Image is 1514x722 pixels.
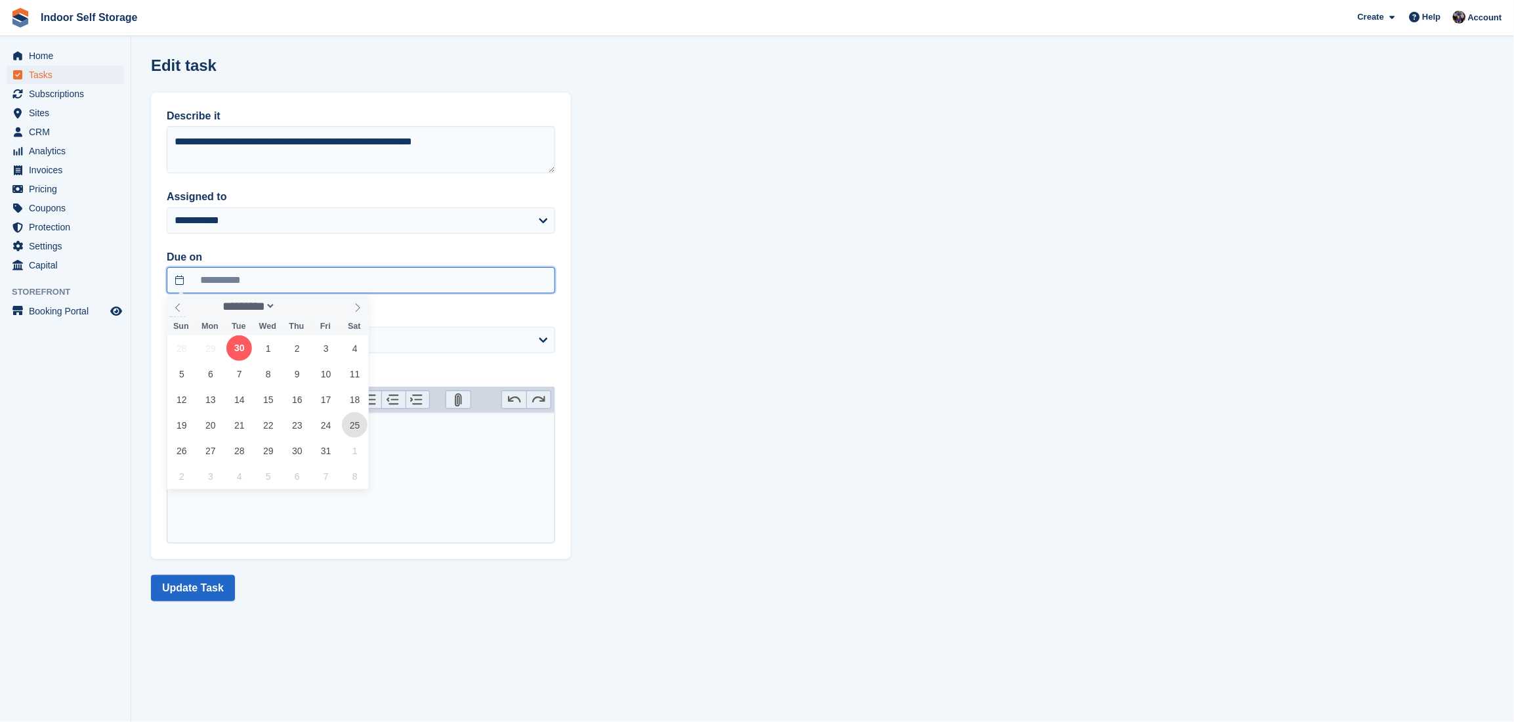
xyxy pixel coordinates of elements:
[284,361,310,387] span: October 9, 2025
[342,412,368,438] span: October 25, 2025
[340,322,369,331] span: Sat
[255,361,281,387] span: October 8, 2025
[169,387,194,412] span: October 12, 2025
[7,218,124,236] a: menu
[7,199,124,217] a: menu
[198,438,223,463] span: October 27, 2025
[342,463,368,489] span: November 8, 2025
[167,322,196,331] span: Sun
[198,412,223,438] span: October 20, 2025
[169,438,194,463] span: October 26, 2025
[313,361,339,387] span: October 10, 2025
[313,412,339,438] span: October 24, 2025
[7,180,124,198] a: menu
[342,335,368,361] span: October 4, 2025
[29,66,108,84] span: Tasks
[284,387,310,412] span: October 16, 2025
[151,575,235,601] button: Update Task
[313,438,339,463] span: October 31, 2025
[282,322,311,331] span: Thu
[276,299,317,313] input: Year
[29,302,108,320] span: Booking Portal
[7,161,124,179] a: menu
[169,412,194,438] span: October 19, 2025
[7,237,124,255] a: menu
[198,387,223,412] span: October 13, 2025
[226,361,252,387] span: October 7, 2025
[198,463,223,489] span: November 3, 2025
[29,218,108,236] span: Protection
[11,8,30,28] img: stora-icon-8386f47178a22dfd0bd8f6a31ec36ba5ce8667c1dd55bd0f319d3a0aa187defe.svg
[224,322,253,331] span: Tue
[151,56,217,74] h1: Edit task
[446,391,471,408] button: Attach Files
[284,335,310,361] span: October 2, 2025
[226,463,252,489] span: November 4, 2025
[7,123,124,141] a: menu
[29,161,108,179] span: Invoices
[29,47,108,65] span: Home
[29,85,108,103] span: Subscriptions
[255,412,281,438] span: October 22, 2025
[7,302,124,320] a: menu
[29,237,108,255] span: Settings
[313,387,339,412] span: October 17, 2025
[284,412,310,438] span: October 23, 2025
[29,256,108,274] span: Capital
[226,387,252,412] span: October 14, 2025
[226,335,252,361] span: September 30, 2025
[255,463,281,489] span: November 5, 2025
[311,322,340,331] span: Fri
[406,391,430,408] button: Increase Level
[357,391,381,408] button: Numbers
[342,438,368,463] span: November 1, 2025
[526,391,551,408] button: Redo
[226,438,252,463] span: October 28, 2025
[1468,11,1502,24] span: Account
[7,47,124,65] a: menu
[7,256,124,274] a: menu
[29,199,108,217] span: Coupons
[255,387,281,412] span: October 15, 2025
[12,286,131,299] span: Storefront
[342,361,368,387] span: October 11, 2025
[169,361,194,387] span: October 5, 2025
[167,189,555,205] label: Assigned to
[313,463,339,489] span: November 7, 2025
[169,335,194,361] span: September 28, 2025
[284,463,310,489] span: November 6, 2025
[108,303,124,319] a: Preview store
[502,391,526,408] button: Undo
[196,322,224,331] span: Mon
[7,66,124,84] a: menu
[169,463,194,489] span: November 2, 2025
[35,7,143,28] a: Indoor Self Storage
[29,104,108,122] span: Sites
[7,104,124,122] a: menu
[167,249,555,265] label: Due on
[1423,11,1441,24] span: Help
[226,412,252,438] span: October 21, 2025
[29,142,108,160] span: Analytics
[198,335,223,361] span: September 29, 2025
[253,322,282,331] span: Wed
[7,142,124,160] a: menu
[1453,11,1466,24] img: Sandra Pomeroy
[284,438,310,463] span: October 30, 2025
[7,85,124,103] a: menu
[255,438,281,463] span: October 29, 2025
[29,180,108,198] span: Pricing
[167,108,555,124] label: Describe it
[1358,11,1384,24] span: Create
[29,123,108,141] span: CRM
[313,335,339,361] span: October 3, 2025
[255,335,281,361] span: October 1, 2025
[198,361,223,387] span: October 6, 2025
[381,391,406,408] button: Decrease Level
[219,299,276,313] select: Month
[342,387,368,412] span: October 18, 2025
